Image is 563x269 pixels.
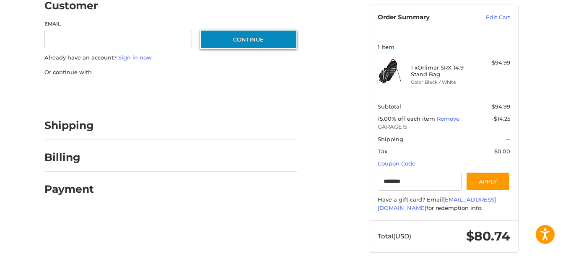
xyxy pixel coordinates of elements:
[378,196,510,212] div: Have a gift card? Email for redemption info.
[44,183,94,196] h2: Payment
[378,44,510,50] h3: 1 Item
[44,68,297,77] p: Or continue with
[378,103,401,110] span: Subtotal
[378,232,411,240] span: Total (USD)
[378,136,403,142] span: Shipping
[113,85,176,100] iframe: PayPal-paylater
[378,148,387,155] span: Tax
[118,54,152,61] a: Sign in now
[411,64,475,78] h4: 1 x Orlimar SRX 14.9 Stand Bag
[466,228,510,244] span: $80.74
[44,151,93,164] h2: Billing
[184,85,247,100] iframe: PayPal-venmo
[44,119,94,132] h2: Shipping
[378,196,496,211] a: [EMAIL_ADDRESS][DOMAIN_NAME]
[468,13,510,22] a: Edit Cart
[42,85,105,100] iframe: PayPal-paypal
[492,103,510,110] span: $94.99
[494,148,510,155] span: $0.00
[437,115,459,122] a: Remove
[378,123,510,131] span: GARAGE15
[494,246,563,269] iframe: Google Customer Reviews
[378,115,437,122] span: 15.00% off each item
[378,172,462,191] input: Gift Certificate or Coupon Code
[506,136,510,142] span: --
[200,30,297,49] button: Continue
[378,13,468,22] h3: Order Summary
[477,59,510,67] div: $94.99
[466,172,510,191] button: Apply
[44,54,297,62] p: Already have an account?
[44,20,192,28] label: Email
[492,115,510,122] span: -$14.25
[378,160,415,167] a: Coupon Code
[411,79,475,86] li: Color Black / White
